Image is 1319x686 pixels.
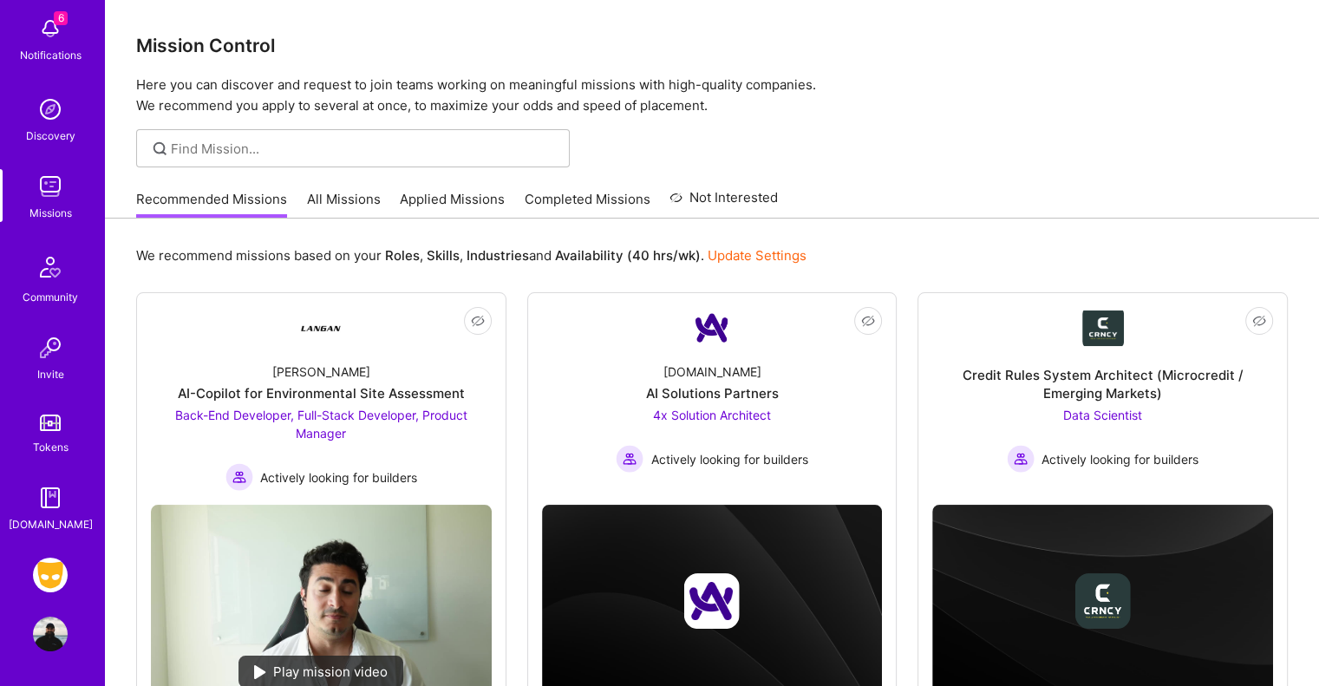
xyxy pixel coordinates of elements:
img: teamwork [33,169,68,204]
div: Discovery [26,127,75,145]
a: Not Interested [669,187,778,219]
span: Actively looking for builders [1041,450,1198,468]
div: Credit Rules System Architect (Microcredit / Emerging Markets) [932,366,1273,402]
img: Community [29,246,71,288]
b: Skills [427,247,460,264]
span: 6 [54,11,68,25]
img: play [254,665,266,679]
img: Actively looking for builders [616,445,643,473]
span: Actively looking for builders [260,468,417,487]
img: Actively looking for builders [225,463,253,491]
a: All Missions [307,190,381,219]
img: guide book [33,480,68,515]
img: Company logo [684,573,740,629]
span: Back-End Developer, Full-Stack Developer, Product Manager [175,408,467,441]
a: Recommended Missions [136,190,287,219]
div: [PERSON_NAME] [272,363,370,381]
span: Actively looking for builders [650,450,807,468]
b: Industries [467,247,529,264]
img: bell [33,11,68,46]
input: Find Mission... [171,140,557,158]
div: [DOMAIN_NAME] [663,363,761,381]
a: User Avatar [29,617,72,651]
a: Applied Missions [400,190,505,219]
div: AI Solutions Partners [645,384,778,402]
img: Actively looking for builders [1007,445,1035,473]
b: Roles [385,247,420,264]
img: Grindr: Data + FE + CyberSecurity + QA [33,558,68,592]
img: Company Logo [300,307,342,349]
b: Availability (40 hrs/wk) [555,247,701,264]
h3: Mission Control [136,35,1288,56]
a: Company LogoCredit Rules System Architect (Microcredit / Emerging Markets)Data Scientist Actively... [932,307,1273,491]
i: icon EyeClosed [861,314,875,328]
a: Company Logo[DOMAIN_NAME]AI Solutions Partners4x Solution Architect Actively looking for builders... [542,307,883,491]
div: Tokens [33,438,69,456]
i: icon EyeClosed [1252,314,1266,328]
a: Completed Missions [525,190,650,219]
img: Company Logo [691,307,733,349]
div: Missions [29,204,72,222]
div: Notifications [20,46,82,64]
p: We recommend missions based on your , , and . [136,246,806,265]
div: Community [23,288,78,306]
a: Company Logo[PERSON_NAME]AI-Copilot for Environmental Site AssessmentBack-End Developer, Full-Sta... [151,307,492,491]
img: User Avatar [33,617,68,651]
img: tokens [40,415,61,431]
img: Company logo [1075,573,1131,629]
a: Update Settings [708,247,806,264]
img: discovery [33,92,68,127]
span: 4x Solution Architect [653,408,771,422]
div: [DOMAIN_NAME] [9,515,93,533]
span: Data Scientist [1063,408,1142,422]
p: Here you can discover and request to join teams working on meaningful missions with high-quality ... [136,75,1288,116]
div: AI-Copilot for Environmental Site Assessment [178,384,465,402]
div: Invite [37,365,64,383]
img: Company Logo [1082,310,1124,346]
i: icon EyeClosed [471,314,485,328]
img: Invite [33,330,68,365]
a: Grindr: Data + FE + CyberSecurity + QA [29,558,72,592]
i: icon SearchGrey [150,139,170,159]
